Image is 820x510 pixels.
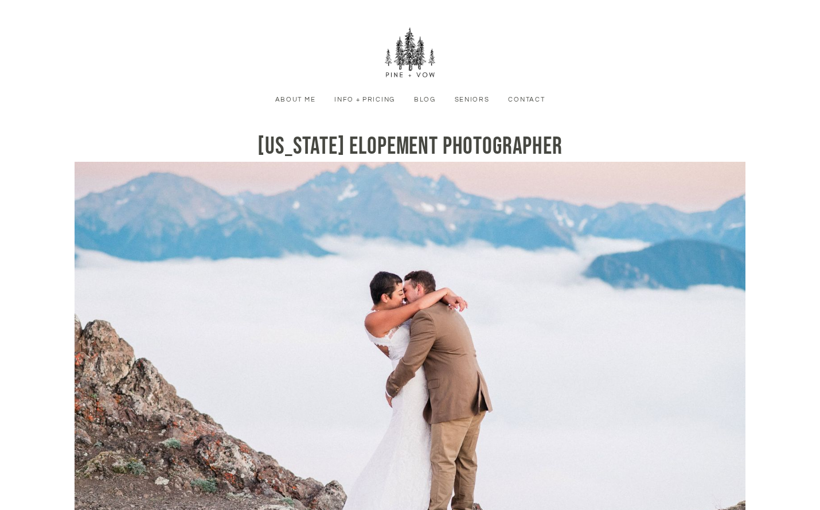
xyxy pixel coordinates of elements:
[384,28,436,79] img: Pine + Vow
[328,95,402,105] a: Info + Pricing
[257,132,563,161] span: [US_STATE] Elopement Photographer
[268,95,322,105] a: About Me
[502,95,552,105] a: Contact
[448,95,496,105] a: Seniors
[407,95,442,105] a: Blog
